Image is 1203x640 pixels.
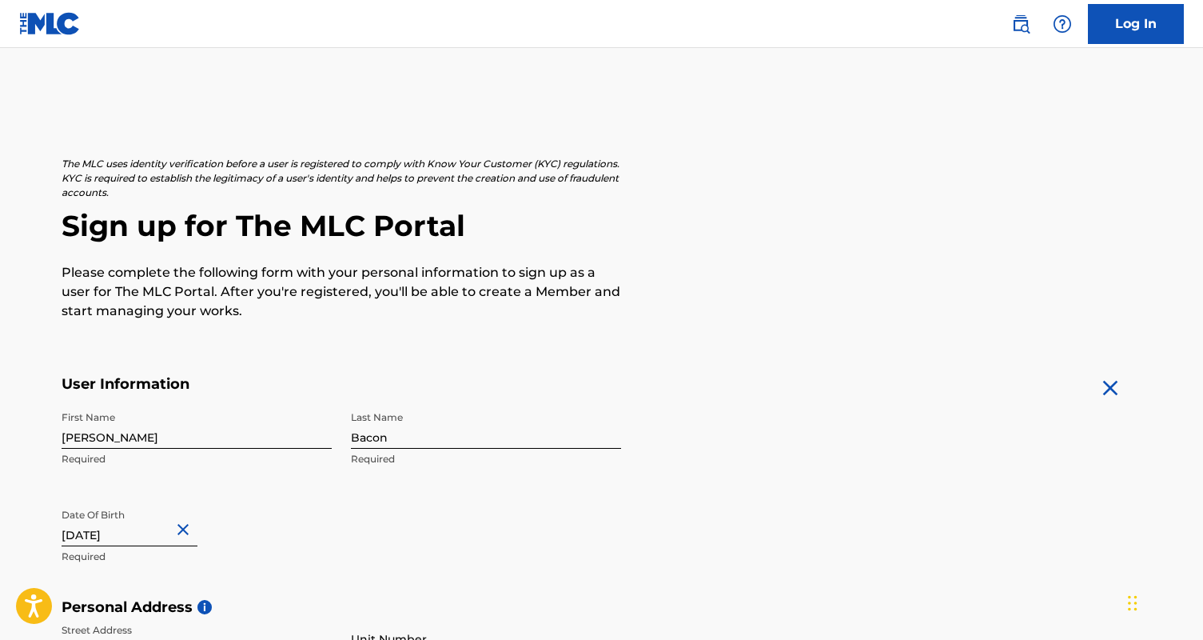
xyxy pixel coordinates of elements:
h5: Personal Address [62,598,1142,617]
p: Required [351,452,621,466]
p: The MLC uses identity verification before a user is registered to comply with Know Your Customer ... [62,157,621,200]
p: Please complete the following form with your personal information to sign up as a user for The ML... [62,263,621,321]
a: Log In [1088,4,1184,44]
span: i [197,600,212,614]
h5: User Information [62,375,621,394]
a: Public Search [1005,8,1037,40]
p: Required [62,550,332,564]
div: Help [1046,8,1078,40]
img: search [1011,14,1030,34]
p: Required [62,452,332,466]
img: help [1053,14,1072,34]
img: close [1097,375,1123,401]
div: Drag [1128,579,1137,627]
button: Close [173,506,197,554]
iframe: Chat Widget [1123,563,1203,640]
img: MLC Logo [19,12,81,35]
h2: Sign up for The MLC Portal [62,208,1142,244]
